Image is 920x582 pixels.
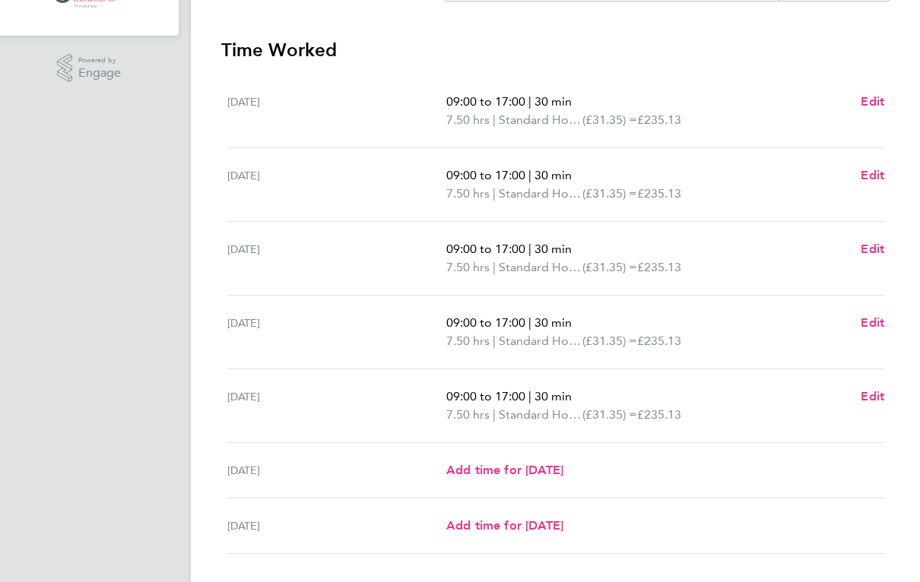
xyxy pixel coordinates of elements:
[582,260,637,274] span: (£31.35) =
[861,242,884,256] span: Edit
[493,334,496,348] span: |
[535,389,572,403] span: 30 min
[446,463,563,477] span: Add time for [DATE]
[861,94,884,109] span: Edit
[78,54,121,67] span: Powered by
[861,168,884,182] span: Edit
[637,186,681,201] span: £235.13
[446,112,490,127] span: 7.50 hrs
[637,334,681,348] span: £235.13
[446,260,490,274] span: 7.50 hrs
[493,260,496,274] span: |
[227,166,446,203] div: [DATE]
[861,389,884,403] span: Edit
[446,94,525,109] span: 09:00 to 17:00
[499,258,582,277] span: Standard Hourly
[227,314,446,350] div: [DATE]
[637,407,681,422] span: £235.13
[861,314,884,332] a: Edit
[446,186,490,201] span: 7.50 hrs
[446,168,525,182] span: 09:00 to 17:00
[528,242,531,256] span: |
[535,168,572,182] span: 30 min
[499,332,582,350] span: Standard Hourly
[227,517,446,535] div: [DATE]
[637,260,681,274] span: £235.13
[57,54,122,83] a: Powered byEngage
[227,240,446,277] div: [DATE]
[528,168,531,182] span: |
[499,185,582,203] span: Standard Hourly
[493,407,496,422] span: |
[493,186,496,201] span: |
[227,93,446,129] div: [DATE]
[446,334,490,348] span: 7.50 hrs
[582,186,637,201] span: (£31.35) =
[227,387,446,424] div: [DATE]
[221,38,890,62] h3: Time Worked
[493,112,496,127] span: |
[446,242,525,256] span: 09:00 to 17:00
[446,517,563,535] a: Add time for [DATE]
[446,518,563,533] span: Add time for [DATE]
[861,387,884,406] a: Edit
[499,111,582,129] span: Standard Hourly
[637,112,681,127] span: £235.13
[446,461,563,479] a: Add time for [DATE]
[528,389,531,403] span: |
[535,242,572,256] span: 30 min
[499,406,582,424] span: Standard Hourly
[582,112,637,127] span: (£31.35) =
[861,93,884,111] a: Edit
[78,67,121,80] span: Engage
[528,94,531,109] span: |
[446,315,525,330] span: 09:00 to 17:00
[582,407,637,422] span: (£31.35) =
[446,389,525,403] span: 09:00 to 17:00
[528,315,531,330] span: |
[582,334,637,348] span: (£31.35) =
[861,315,884,330] span: Edit
[227,461,446,479] div: [DATE]
[861,166,884,185] a: Edit
[535,94,572,109] span: 30 min
[861,240,884,258] a: Edit
[535,315,572,330] span: 30 min
[446,407,490,422] span: 7.50 hrs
